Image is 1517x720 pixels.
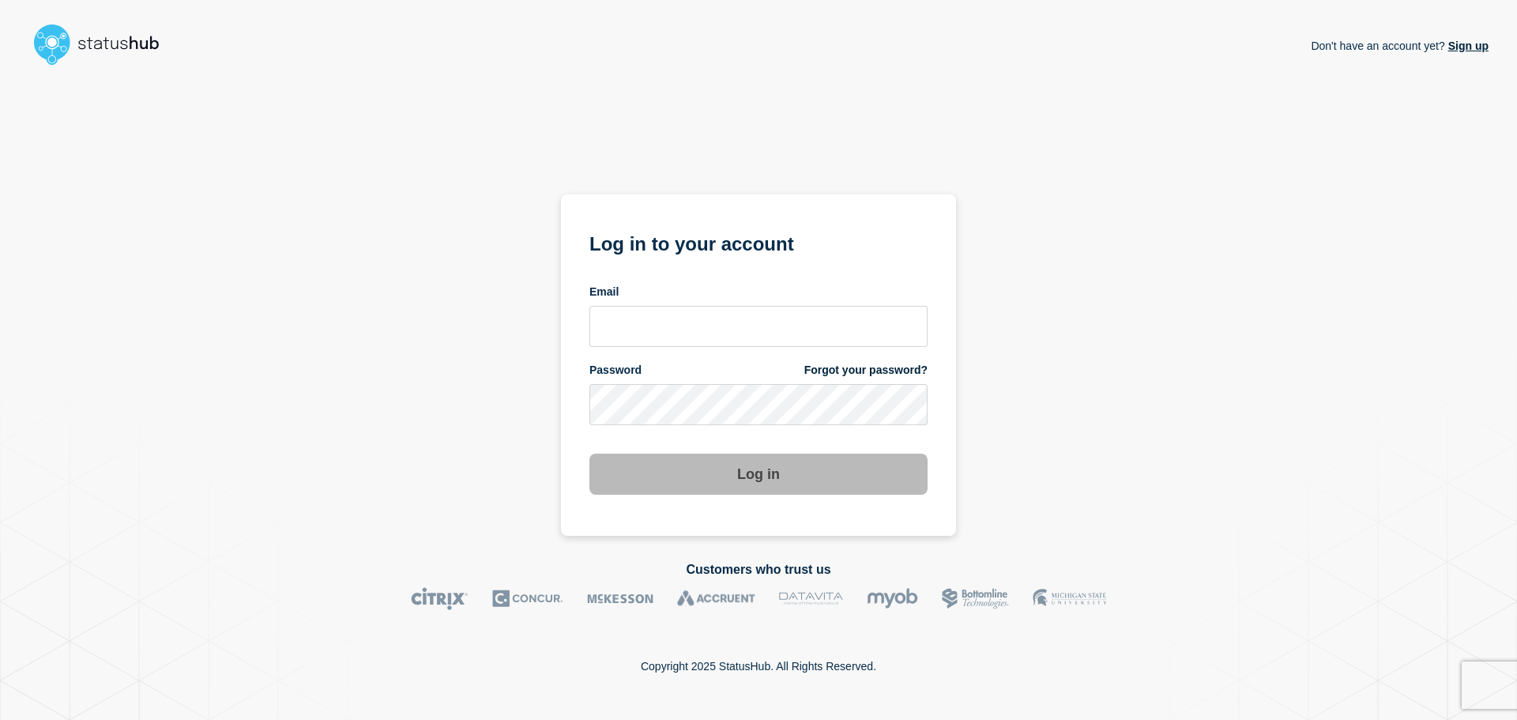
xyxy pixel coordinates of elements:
[589,285,619,300] span: Email
[1311,27,1489,65] p: Don't have an account yet?
[492,587,563,610] img: Concur logo
[867,587,918,610] img: myob logo
[589,363,642,378] span: Password
[804,363,928,378] a: Forgot your password?
[28,19,179,70] img: StatusHub logo
[411,587,469,610] img: Citrix logo
[589,384,928,425] input: password input
[779,587,843,610] img: DataVita logo
[589,306,928,347] input: email input
[1445,40,1489,52] a: Sign up
[587,587,653,610] img: McKesson logo
[942,587,1009,610] img: Bottomline logo
[589,228,928,257] h1: Log in to your account
[28,563,1489,577] h2: Customers who trust us
[1033,587,1106,610] img: MSU logo
[641,660,876,673] p: Copyright 2025 StatusHub. All Rights Reserved.
[677,587,755,610] img: Accruent logo
[589,454,928,495] button: Log in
